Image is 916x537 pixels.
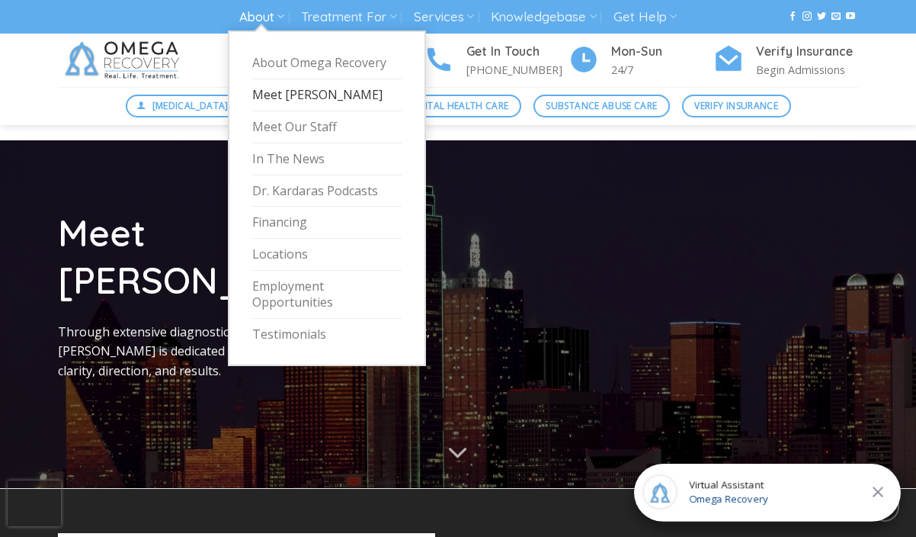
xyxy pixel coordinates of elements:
[396,95,521,117] a: Mental Health Care
[466,61,568,79] p: [PHONE_NUMBER]
[252,143,402,175] a: In The News
[252,239,402,271] a: Locations
[408,98,508,113] span: Mental Health Care
[252,47,402,79] a: About Omega Recovery
[533,95,670,117] a: Substance Abuse Care
[58,209,447,304] h1: Meet [PERSON_NAME]
[239,3,284,31] a: About
[613,3,677,31] a: Get Help
[424,42,568,79] a: Get In Touch [PHONE_NUMBER]
[252,207,402,239] a: Financing
[846,11,855,22] a: Follow on YouTube
[152,98,229,113] span: [MEDICAL_DATA]
[8,481,61,526] iframe: reCAPTCHA
[802,11,812,22] a: Follow on Instagram
[611,61,713,79] p: 24/7
[713,42,858,79] a: Verify Insurance Begin Admissions
[788,11,797,22] a: Follow on Facebook
[414,3,474,31] a: Services
[694,98,778,113] span: Verify Insurance
[682,95,791,117] a: Verify Insurance
[546,98,657,113] span: Substance Abuse Care
[817,11,826,22] a: Follow on Twitter
[252,111,402,143] a: Meet Our Staff
[58,34,191,87] img: Omega Recovery
[126,95,242,117] a: [MEDICAL_DATA]
[466,42,568,62] h4: Get In Touch
[429,434,487,474] button: Scroll for more
[58,323,447,381] p: Through extensive diagnostic evaluations and holistic treatment, [PERSON_NAME] is dedicated to en...
[611,42,713,62] h4: Mon-Sun
[831,11,841,22] a: Send us an email
[252,271,402,319] a: Employment Opportunities
[252,319,402,350] a: Testimonials
[252,79,402,111] a: Meet [PERSON_NAME]
[756,61,858,79] p: Begin Admissions
[301,3,396,31] a: Treatment For
[252,175,402,207] a: Dr. Kardaras Podcasts
[756,42,858,62] h4: Verify Insurance
[491,3,596,31] a: Knowledgebase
